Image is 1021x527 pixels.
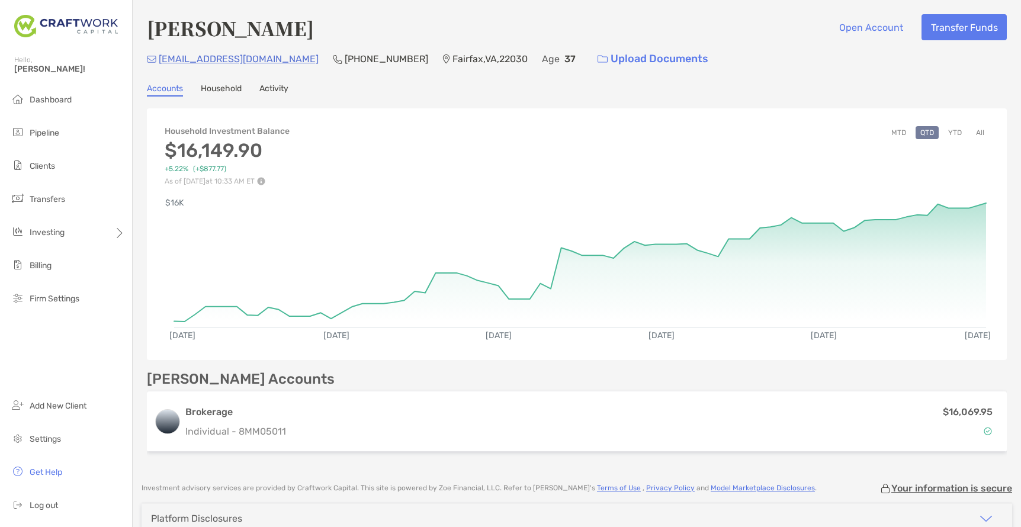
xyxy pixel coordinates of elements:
img: firm-settings icon [11,291,25,305]
img: Location Icon [442,54,450,64]
img: billing icon [11,258,25,272]
span: ( +$877.77 ) [193,165,226,173]
img: settings icon [11,431,25,445]
span: +5.22% [165,165,188,173]
h3: $16,149.90 [165,139,290,162]
img: button icon [598,55,608,63]
button: QTD [916,126,939,139]
a: Accounts [147,83,183,97]
p: $16,069.95 [943,404,993,419]
img: pipeline icon [11,125,25,139]
img: investing icon [11,224,25,239]
button: Open Account [830,14,912,40]
span: Transfers [30,194,65,204]
a: Household [201,83,242,97]
span: Firm Settings [30,294,79,304]
p: Your information is secure [891,483,1012,494]
text: [DATE] [648,330,675,340]
img: transfers icon [11,191,25,205]
div: Platform Disclosures [151,513,242,524]
h4: Household Investment Balance [165,126,290,136]
p: As of [DATE] at 10:33 AM ET [165,177,290,185]
button: YTD [943,126,967,139]
img: Phone Icon [333,54,342,64]
span: Settings [30,434,61,444]
img: logo account [156,410,179,433]
a: Model Marketplace Disclosures [711,484,815,492]
button: Transfer Funds [922,14,1007,40]
text: [DATE] [811,330,837,340]
a: Privacy Policy [646,484,695,492]
p: 37 [564,52,576,66]
img: icon arrow [979,512,993,526]
p: Age [542,52,560,66]
text: [DATE] [965,330,991,340]
button: MTD [887,126,911,139]
span: Investing [30,227,65,237]
img: Zoe Logo [14,5,118,47]
img: Performance Info [257,177,265,185]
p: Investment advisory services are provided by Craftwork Capital . This site is powered by Zoe Fina... [142,484,817,493]
p: [EMAIL_ADDRESS][DOMAIN_NAME] [159,52,319,66]
text: $16K [165,198,184,208]
img: clients icon [11,158,25,172]
span: Log out [30,500,58,510]
span: Billing [30,261,52,271]
span: Pipeline [30,128,59,138]
text: [DATE] [486,330,512,340]
h4: [PERSON_NAME] [147,14,314,41]
p: Individual - 8MM05011 [185,424,286,439]
span: Get Help [30,467,62,477]
p: Fairfax , VA , 22030 [452,52,528,66]
text: [DATE] [169,330,195,340]
img: Account Status icon [984,427,992,435]
text: [DATE] [323,330,349,340]
span: Dashboard [30,95,72,105]
h3: Brokerage [185,405,286,419]
a: Terms of Use [597,484,641,492]
img: get-help icon [11,464,25,478]
span: Clients [30,161,55,171]
button: All [971,126,989,139]
p: [PERSON_NAME] Accounts [147,372,335,387]
img: add_new_client icon [11,398,25,412]
span: Add New Client [30,401,86,411]
img: logout icon [11,497,25,512]
p: [PHONE_NUMBER] [345,52,428,66]
a: Upload Documents [590,46,716,72]
img: Email Icon [147,56,156,63]
span: [PERSON_NAME]! [14,64,125,74]
a: Activity [259,83,288,97]
img: dashboard icon [11,92,25,106]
